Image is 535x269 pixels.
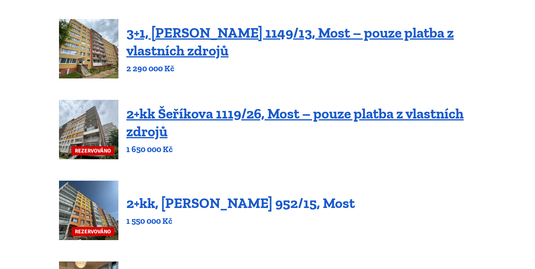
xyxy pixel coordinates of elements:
[126,216,355,227] p: 1 550 000 Kč
[126,63,476,74] p: 2 290 000 Kč
[126,105,464,140] a: 2+kk Šeříkova 1119/26, Most – pouze platba z vlastních zdrojů
[126,195,355,212] a: 2+kk, [PERSON_NAME] 952/15, Most
[126,24,454,59] a: 3+1, [PERSON_NAME] 1149/13, Most – pouze platba z vlastních zdrojů
[59,181,118,240] a: REZERVOVÁNO
[71,146,114,155] span: REZERVOVÁNO
[126,144,476,155] p: 1 650 000 Kč
[71,227,114,236] span: REZERVOVÁNO
[59,100,118,159] a: REZERVOVÁNO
